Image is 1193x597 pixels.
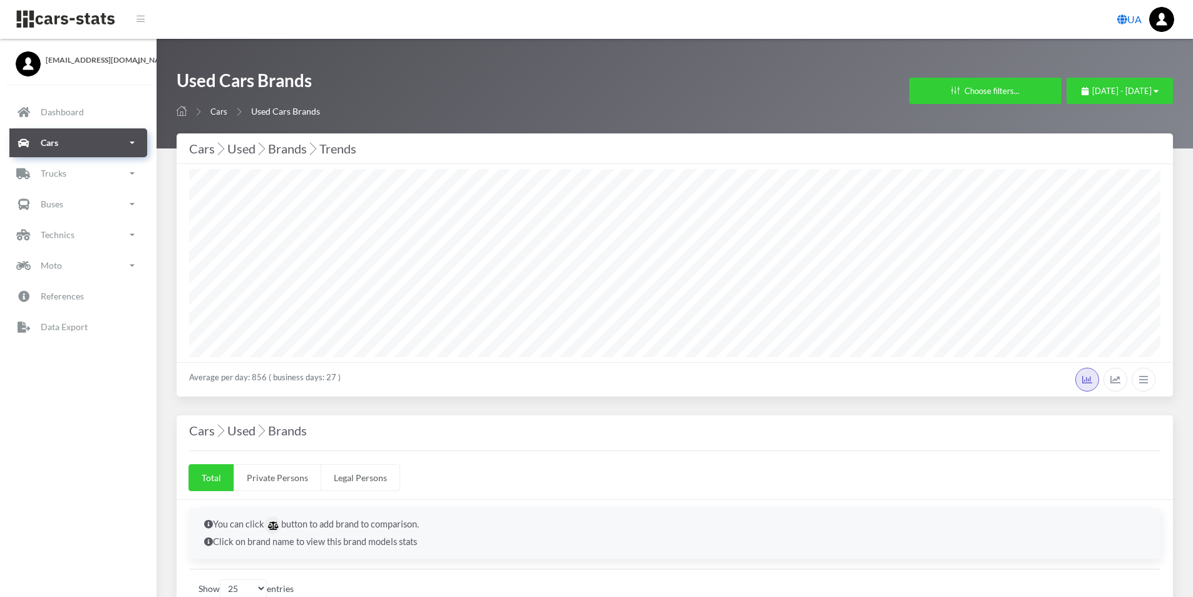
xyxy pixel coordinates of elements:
a: Cars [9,128,147,157]
p: Data Export [41,319,88,335]
img: ... [1149,7,1174,32]
a: Legal Persons [321,464,400,491]
p: Buses [41,196,63,212]
h4: Cars Used Brands [189,420,1160,440]
p: Dashboard [41,104,84,120]
a: Technics [9,221,147,249]
p: References [41,288,84,304]
div: Cars Used Brands Trends [189,138,1160,158]
div: You can click button to add brand to comparison. Click on brand name to view this brand models stats [189,508,1160,559]
span: Used Cars Brands [251,106,320,117]
a: [EMAIL_ADDRESS][DOMAIN_NAME] [16,51,141,66]
a: Buses [9,190,147,219]
p: Technics [41,227,75,242]
img: navbar brand [16,9,116,29]
div: Average per day: 856 ( business days: 27 ) [177,362,1173,397]
h1: Used Cars Brands [177,69,320,98]
a: Data Export [9,313,147,341]
a: Total [189,464,234,491]
a: References [9,282,147,311]
p: Moto [41,257,62,273]
p: Trucks [41,165,66,181]
a: Private Persons [234,464,321,491]
a: Moto [9,251,147,280]
a: Cars [210,106,227,117]
p: Cars [41,135,58,150]
a: Trucks [9,159,147,188]
span: [DATE] - [DATE] [1092,86,1152,96]
button: [DATE] - [DATE] [1066,78,1173,104]
button: Choose filters... [909,78,1061,104]
a: UA [1112,7,1147,32]
a: Dashboard [9,98,147,127]
span: [EMAIL_ADDRESS][DOMAIN_NAME] [46,55,141,66]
